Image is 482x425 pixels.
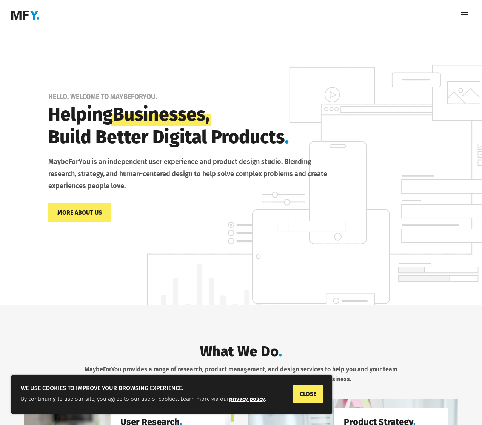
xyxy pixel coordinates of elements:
p: MaybeForYou is an independent user experience and product design studio. Blending research, strat... [48,156,335,192]
a: More About Us [48,203,111,222]
img: MaybeForYou. [11,11,39,20]
h1: Helping , Build Better Digital Products [48,103,335,152]
span: By continuing to use our site, you agree to our use of cookies. Learn more via our . [21,396,266,402]
p: MaybeForYou provides a range of research, product management, and design services to help you and... [82,365,400,384]
h5: We use cookies to improve your browsing experience. [21,385,323,394]
h2: What We Do [82,343,400,365]
a: privacy policy [229,396,265,402]
span: Businesses [113,103,205,126]
p: Hello, welcome to MaybeForYou. [48,93,434,100]
span: . [285,126,289,148]
span: . [279,343,282,360]
a: CLOSE [293,385,323,403]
